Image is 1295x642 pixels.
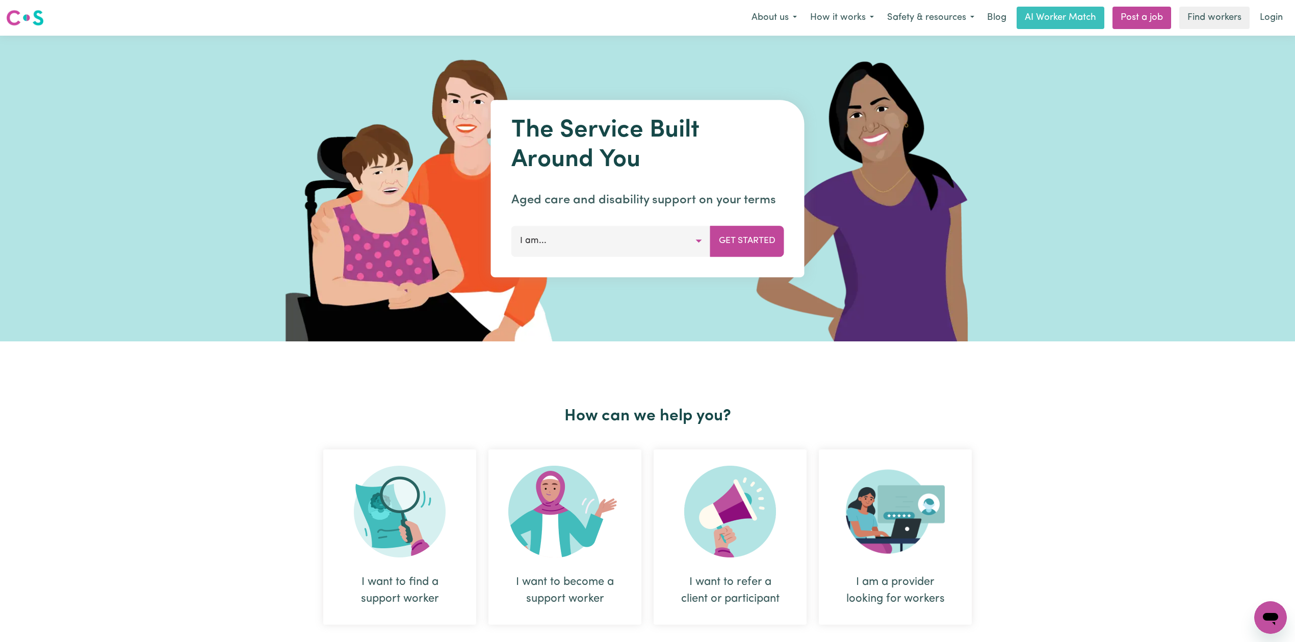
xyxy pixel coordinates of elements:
[684,466,776,557] img: Refer
[317,407,978,426] h2: How can we help you?
[846,466,945,557] img: Provider
[710,226,784,256] button: Get Started
[511,116,784,175] h1: The Service Built Around You
[348,574,452,607] div: I want to find a support worker
[354,466,446,557] img: Search
[678,574,782,607] div: I want to refer a client or participant
[1254,601,1287,634] iframe: Button to launch messaging window
[6,6,44,30] a: Careseekers logo
[819,449,972,625] div: I am a provider looking for workers
[654,449,807,625] div: I want to refer a client or participant
[880,7,981,29] button: Safety & resources
[843,574,947,607] div: I am a provider looking for workers
[513,574,617,607] div: I want to become a support worker
[6,9,44,27] img: Careseekers logo
[323,449,476,625] div: I want to find a support worker
[488,449,641,625] div: I want to become a support worker
[804,7,880,29] button: How it works
[1179,7,1250,29] a: Find workers
[508,466,621,557] img: Become Worker
[745,7,804,29] button: About us
[511,191,784,209] p: Aged care and disability support on your terms
[981,7,1013,29] a: Blog
[1112,7,1171,29] a: Post a job
[511,226,711,256] button: I am...
[1254,7,1289,29] a: Login
[1017,7,1104,29] a: AI Worker Match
